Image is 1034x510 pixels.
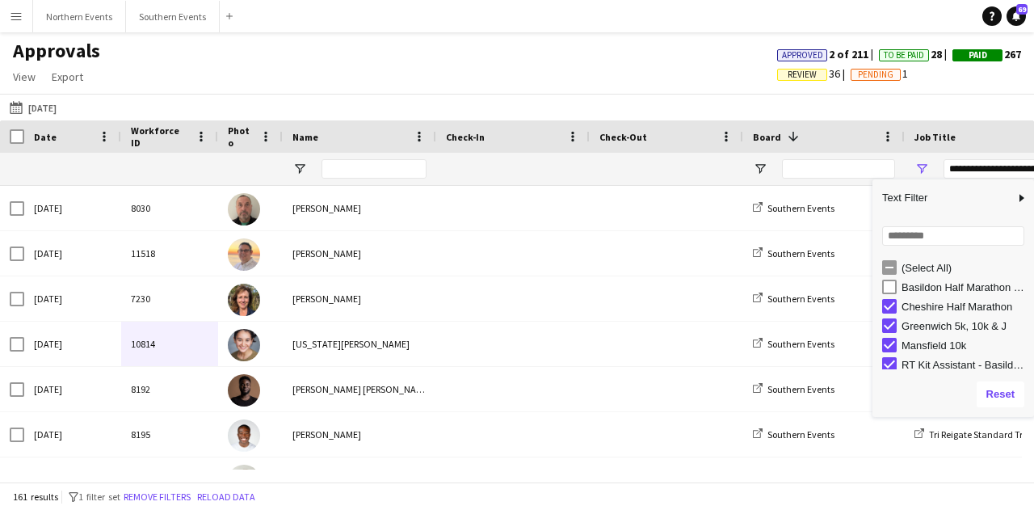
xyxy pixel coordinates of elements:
[872,184,1015,212] span: Text Filter
[194,488,258,506] button: Reload data
[767,202,834,214] span: Southern Events
[782,159,895,179] input: Board Filter Input
[858,70,893,80] span: Pending
[767,247,834,259] span: Southern Events
[45,66,90,87] a: Export
[78,491,120,503] span: 1 filter set
[24,457,121,502] div: [DATE]
[914,162,929,176] button: Open Filter Menu
[283,457,436,502] div: [PERSON_NAME]
[884,50,924,61] span: To Be Paid
[131,124,189,149] span: Workforce ID
[872,258,1034,432] div: Filter List
[767,338,834,350] span: Southern Events
[24,276,121,321] div: [DATE]
[753,338,834,350] a: Southern Events
[228,419,260,452] img: Ekow Tachie-Mensah
[283,412,436,457] div: [PERSON_NAME]
[120,488,194,506] button: Remove filters
[1007,6,1026,26] a: 69
[977,381,1024,407] button: Reset
[283,276,436,321] div: [PERSON_NAME]
[34,131,57,143] span: Date
[446,131,485,143] span: Check-In
[292,162,307,176] button: Open Filter Menu
[121,186,218,230] div: 8030
[1016,4,1028,15] span: 69
[121,231,218,276] div: 11518
[753,383,834,395] a: Southern Events
[228,329,260,361] img: Georgia Maclennan
[753,162,767,176] button: Open Filter Menu
[24,412,121,457] div: [DATE]
[599,131,647,143] span: Check-Out
[24,367,121,411] div: [DATE]
[121,367,218,411] div: 8192
[777,66,851,81] span: 36
[952,47,1021,61] span: 267
[902,359,1029,371] div: RT Kit Assistant - Basildon Half Marathon & Juniors
[322,159,427,179] input: Name Filter Input
[228,238,260,271] img: Mark Ferris
[24,322,121,366] div: [DATE]
[33,1,126,32] button: Northern Events
[24,231,121,276] div: [DATE]
[228,193,260,225] img: Nick Marsh
[228,374,260,407] img: ALEX KISSI BEDIAKO
[767,293,834,305] span: Southern Events
[902,281,1029,293] div: Basildon Half Marathon & Juniors
[121,412,218,457] div: 8195
[902,320,1029,332] div: Greenwich 5k, 10k & J
[969,50,987,61] span: Paid
[902,339,1029,352] div: Mansfield 10k
[121,322,218,366] div: 10814
[121,276,218,321] div: 7230
[228,124,254,149] span: Photo
[777,47,879,61] span: 2 of 211
[52,70,83,84] span: Export
[902,262,1029,274] div: (Select All)
[788,70,817,80] span: Review
[292,131,318,143] span: Name
[782,50,823,61] span: Approved
[753,293,834,305] a: Southern Events
[753,131,781,143] span: Board
[879,47,952,61] span: 28
[228,465,260,497] img: Clare Zamble
[914,131,956,143] span: Job Title
[753,428,834,440] a: Southern Events
[767,428,834,440] span: Southern Events
[753,202,834,214] a: Southern Events
[283,231,436,276] div: [PERSON_NAME]
[872,179,1034,417] div: Column Filter
[283,322,436,366] div: [US_STATE][PERSON_NAME]
[283,367,436,411] div: [PERSON_NAME] [PERSON_NAME]
[121,457,218,502] div: 7545
[283,186,436,230] div: [PERSON_NAME]
[6,98,60,117] button: [DATE]
[126,1,220,32] button: Southern Events
[882,226,1024,246] input: Search filter values
[228,284,260,316] img: Heather Wallington
[851,66,908,81] span: 1
[902,301,1029,313] div: Cheshire Half Marathon
[13,70,36,84] span: View
[6,66,42,87] a: View
[753,247,834,259] a: Southern Events
[767,383,834,395] span: Southern Events
[24,186,121,230] div: [DATE]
